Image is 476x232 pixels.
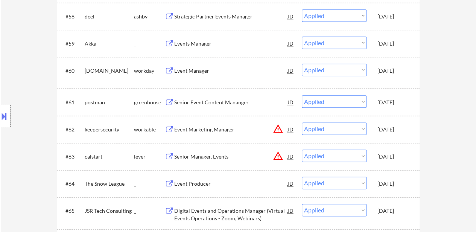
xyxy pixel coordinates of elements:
[174,180,288,188] div: Event Producer
[85,207,134,215] div: JSR Tech Consulting
[377,126,411,133] div: [DATE]
[174,13,288,20] div: Strategic Partner Events Manager
[174,40,288,47] div: Events Manager
[134,126,165,133] div: workable
[273,124,283,134] button: warning_amber
[287,37,295,50] div: JD
[377,180,411,188] div: [DATE]
[377,207,411,215] div: [DATE]
[377,99,411,106] div: [DATE]
[65,40,79,47] div: #59
[134,99,165,106] div: greenhouse
[65,13,79,20] div: #58
[287,95,295,109] div: JD
[134,13,165,20] div: ashby
[287,204,295,217] div: JD
[287,150,295,163] div: JD
[273,151,283,161] button: warning_amber
[134,40,165,47] div: _
[377,13,411,20] div: [DATE]
[174,67,288,75] div: Event Manager
[134,180,165,188] div: _
[174,126,288,133] div: Event Marketing Manager
[287,64,295,77] div: JD
[377,67,411,75] div: [DATE]
[174,99,288,106] div: Senior Event Content Mananger
[134,207,165,215] div: _
[85,40,134,47] div: Akka
[174,207,288,222] div: Digital Events and Operations Manager (Virtual Events Operations - Zoom, Webinars)
[377,153,411,160] div: [DATE]
[287,9,295,23] div: JD
[174,153,288,160] div: Senior Manager, Events
[134,153,165,160] div: lever
[85,13,134,20] div: deel
[287,122,295,136] div: JD
[287,177,295,190] div: JD
[134,67,165,75] div: workday
[377,40,411,47] div: [DATE]
[65,207,79,215] div: #65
